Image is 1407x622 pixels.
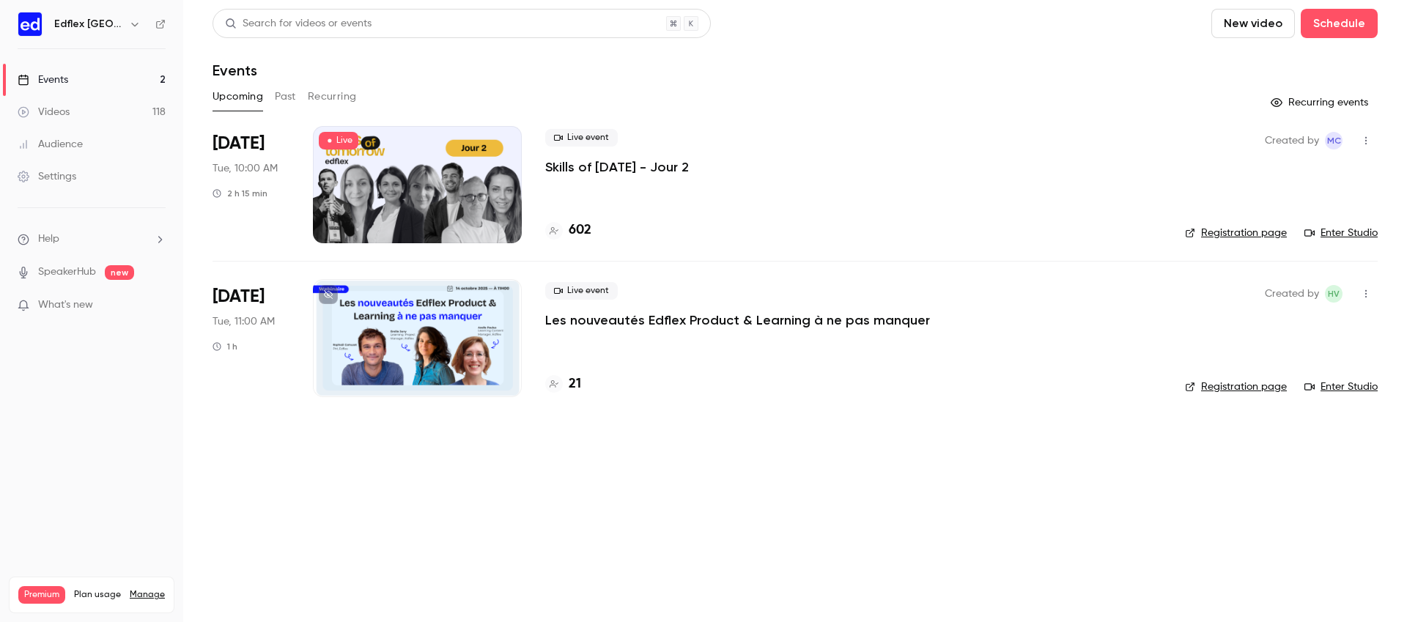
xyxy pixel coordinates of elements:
[1325,132,1343,149] span: Manon Cousin
[545,221,591,240] a: 602
[213,132,265,155] span: [DATE]
[1211,9,1295,38] button: New video
[54,17,123,32] h6: Edflex [GEOGRAPHIC_DATA]
[1327,132,1341,149] span: MC
[18,12,42,36] img: Edflex France
[213,188,267,199] div: 2 h 15 min
[213,161,278,176] span: Tue, 10:00 AM
[213,126,289,243] div: Sep 23 Tue, 10:00 AM (Europe/Berlin)
[1265,285,1319,303] span: Created by
[105,265,134,280] span: new
[18,169,76,184] div: Settings
[1265,132,1319,149] span: Created by
[18,232,166,247] li: help-dropdown-opener
[319,132,358,149] span: Live
[18,137,83,152] div: Audience
[275,85,296,108] button: Past
[545,158,689,176] a: Skills of [DATE] - Jour 2
[569,374,581,394] h4: 21
[545,129,618,147] span: Live event
[213,62,257,79] h1: Events
[38,232,59,247] span: Help
[18,73,68,87] div: Events
[213,279,289,396] div: Oct 14 Tue, 11:00 AM (Europe/Paris)
[1325,285,1343,303] span: Hélène VENTURINI
[1185,380,1287,394] a: Registration page
[308,85,357,108] button: Recurring
[213,314,275,329] span: Tue, 11:00 AM
[225,16,372,32] div: Search for videos or events
[130,589,165,601] a: Manage
[74,589,121,601] span: Plan usage
[18,586,65,604] span: Premium
[1301,9,1378,38] button: Schedule
[1185,226,1287,240] a: Registration page
[213,85,263,108] button: Upcoming
[545,282,618,300] span: Live event
[1328,285,1340,303] span: HV
[569,221,591,240] h4: 602
[38,264,96,280] a: SpeakerHub
[213,341,237,352] div: 1 h
[38,297,93,313] span: What's new
[148,299,166,312] iframe: Noticeable Trigger
[545,374,581,394] a: 21
[1264,91,1378,114] button: Recurring events
[213,285,265,308] span: [DATE]
[1304,226,1378,240] a: Enter Studio
[545,311,930,329] a: Les nouveautés Edflex Product & Learning à ne pas manquer
[18,105,70,119] div: Videos
[1304,380,1378,394] a: Enter Studio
